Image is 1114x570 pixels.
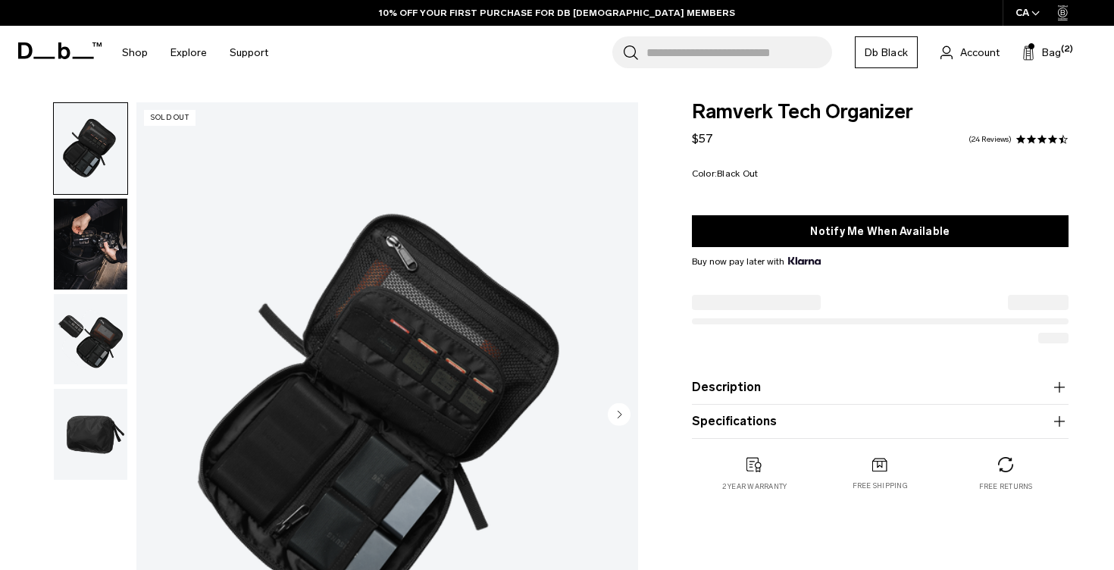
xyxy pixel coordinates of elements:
[692,378,1069,396] button: Description
[717,168,758,179] span: Black Out
[979,481,1033,492] p: Free returns
[379,6,735,20] a: 10% OFF YOUR FIRST PURCHASE FOR DB [DEMOGRAPHIC_DATA] MEMBERS
[111,26,280,80] nav: Main Navigation
[788,257,821,265] img: {"height" => 20, "alt" => "Klarna"}
[692,255,821,268] span: Buy now pay later with
[960,45,1000,61] span: Account
[608,402,631,428] button: Next slide
[692,412,1069,431] button: Specifications
[853,481,908,491] p: Free shipping
[722,481,787,492] p: 2 year warranty
[122,26,148,80] a: Shop
[171,26,207,80] a: Explore
[692,102,1069,122] span: Ramverk Tech Organizer
[54,103,127,194] img: RTO-2.png
[230,26,268,80] a: Support
[692,169,759,178] legend: Color:
[692,131,713,146] span: $57
[53,198,128,290] button: ramverktechorganiser-9.png
[53,388,128,481] button: RTO-1.png
[692,215,1069,247] button: Notify Me When Available
[1022,43,1061,61] button: Bag (2)
[940,43,1000,61] a: Account
[1042,45,1061,61] span: Bag
[855,36,918,68] a: Db Black
[1061,43,1073,56] span: (2)
[53,102,128,195] button: RTO-2.png
[54,389,127,480] img: RTO-1.png
[54,199,127,290] img: ramverktechorganiser-9.png
[968,136,1012,143] a: 24 reviews
[144,110,196,126] p: Sold Out
[54,294,127,385] img: Ramverk_Insert.gif
[53,293,128,386] button: Ramverk_Insert.gif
